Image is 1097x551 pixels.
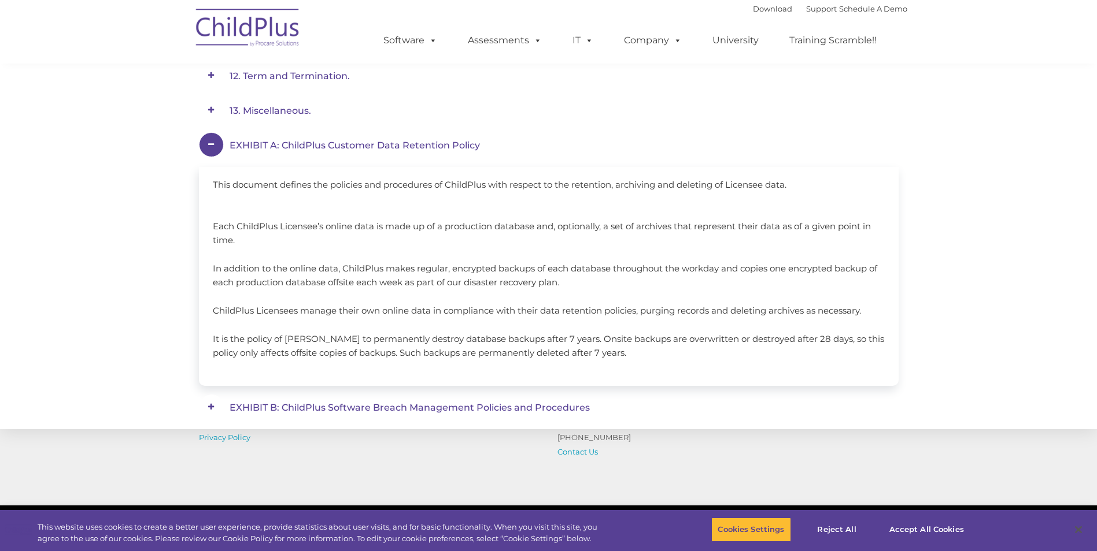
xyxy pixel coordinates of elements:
[612,29,693,52] a: Company
[213,304,885,318] p: ChildPlus Licensees manage their own online data in compliance with their data retention policies...
[213,179,885,360] span: This document defines the policies and procedures of ChildPlus with respect to the retention, arc...
[230,70,350,81] span: 12. Term and Termination.
[230,140,480,151] span: EXHIBIT A: ChildPlus Customer Data Retention Policy
[801,518,873,542] button: Reject All
[230,105,311,116] span: 13. Miscellaneous.
[213,262,885,289] p: In addition to the online data, ChildPlus makes regular, encrypted backups of each database throu...
[701,29,770,52] a: University
[456,29,553,52] a: Assessments
[199,433,250,442] a: Privacy Policy
[839,4,907,13] a: Schedule A Demo
[557,447,598,456] a: Contact Us
[372,29,449,52] a: Software
[753,4,907,13] font: |
[778,29,888,52] a: Training Scramble!!
[230,402,590,413] span: EXHIBIT B: ChildPlus Software Breach Management Policies and Procedures
[1066,517,1091,542] button: Close
[753,4,792,13] a: Download
[806,4,837,13] a: Support
[561,29,605,52] a: IT
[190,1,306,58] img: ChildPlus by Procare Solutions
[883,518,970,542] button: Accept All Cookies
[38,522,603,544] div: This website uses cookies to create a better user experience, provide statistics about user visit...
[711,518,791,542] button: Cookies Settings
[213,332,885,360] p: It is the policy of [PERSON_NAME] to permanently destroy database backups after 7 years. Onsite b...
[213,219,885,247] p: Each ChildPlus Licensee’s online data is made up of a production database and, optionally, a set ...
